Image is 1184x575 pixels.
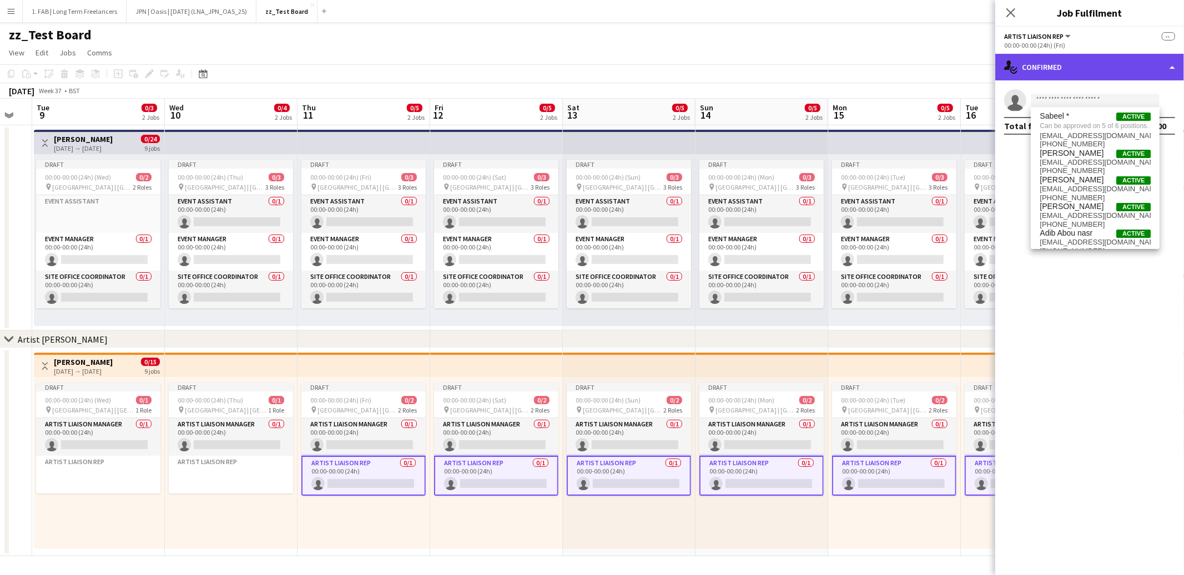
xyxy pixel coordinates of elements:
[567,418,691,456] app-card-role: Artist Liaison Manager0/100:00-00:00 (24h)
[407,113,425,121] div: 2 Jobs
[450,406,531,414] span: [GEOGRAPHIC_DATA] | [GEOGRAPHIC_DATA], [GEOGRAPHIC_DATA]
[531,183,550,191] span: 3 Roles
[1040,238,1151,247] span: adibabunasr@stagesystemlb.com
[54,357,113,367] h3: [PERSON_NAME]
[54,367,113,375] div: [DATE] → [DATE]
[672,104,688,112] span: 0/5
[434,160,558,308] app-job-card: Draft00:00-00:00 (24h) (Sat)0/3 [GEOGRAPHIC_DATA] | [GEOGRAPHIC_DATA], [GEOGRAPHIC_DATA]3 RolesEv...
[433,109,444,121] span: 12
[965,383,1089,391] div: Draft
[965,233,1089,271] app-card-role: Event Manager0/100:00-00:00 (24h)
[932,396,948,404] span: 0/2
[708,173,774,181] span: 00:00-00:00 (24h) (Mon)
[274,104,290,112] span: 0/4
[301,456,426,496] app-card-role: Artist Liaison Rep0/100:00-00:00 (24h)
[699,195,824,233] app-card-role: Event Assistant0/100:00-00:00 (24h)
[567,383,691,496] div: Draft00:00-00:00 (24h) (Sun)0/2 [GEOGRAPHIC_DATA] | [GEOGRAPHIC_DATA], [GEOGRAPHIC_DATA]2 RolesAr...
[178,173,243,181] span: 00:00-00:00 (24h) (Thu)
[36,383,160,391] div: Draft
[673,113,690,121] div: 2 Jobs
[841,396,905,404] span: 00:00-00:00 (24h) (Tue)
[832,383,956,391] div: Draft
[54,134,113,144] h3: [PERSON_NAME]
[443,396,506,404] span: 00:00-00:00 (24h) (Sat)
[169,383,293,493] div: Draft00:00-00:00 (24h) (Thu)0/1 [GEOGRAPHIC_DATA] | [GEOGRAPHIC_DATA], [GEOGRAPHIC_DATA]1 RoleArt...
[716,406,796,414] span: [GEOGRAPHIC_DATA] | [GEOGRAPHIC_DATA], [GEOGRAPHIC_DATA]
[1040,111,1069,121] span: Sabeel *
[981,406,1061,414] span: [GEOGRAPHIC_DATA] | [GEOGRAPHIC_DATA], [GEOGRAPHIC_DATA]
[401,396,417,404] span: 0/2
[1116,203,1151,211] span: Active
[185,183,265,191] span: [GEOGRAPHIC_DATA] | [GEOGRAPHIC_DATA], [GEOGRAPHIC_DATA]
[1040,149,1104,158] span: Ahmed Abdulla
[398,406,417,414] span: 2 Roles
[302,103,316,113] span: Thu
[69,86,80,95] div: BST
[36,418,160,456] app-card-role: Artist Liaison Manager0/100:00-00:00 (24h)
[141,358,160,366] span: 0/15
[965,456,1089,496] app-card-role: Artist Liaison Rep0/100:00-00:00 (24h)
[567,160,691,169] div: Draft
[832,160,956,308] div: Draft00:00-00:00 (24h) (Tue)0/3 [GEOGRAPHIC_DATA] | [GEOGRAPHIC_DATA], [GEOGRAPHIC_DATA]3 RolesEv...
[583,406,663,414] span: [GEOGRAPHIC_DATA] | [GEOGRAPHIC_DATA], [GEOGRAPHIC_DATA]
[434,195,558,233] app-card-role: Event Assistant0/100:00-00:00 (24h)
[318,406,398,414] span: [GEOGRAPHIC_DATA] | [GEOGRAPHIC_DATA], [GEOGRAPHIC_DATA]
[832,383,956,496] app-job-card: Draft00:00-00:00 (24h) (Tue)0/2 [GEOGRAPHIC_DATA] | [GEOGRAPHIC_DATA], [GEOGRAPHIC_DATA]2 RolesAr...
[36,160,160,169] div: Draft
[1040,247,1151,256] span: +9613488616
[848,183,929,191] span: [GEOGRAPHIC_DATA] | [GEOGRAPHIC_DATA], [GEOGRAPHIC_DATA]
[974,396,1040,404] span: 00:00-00:00 (24h) (Wed)
[1040,158,1151,167] span: inacilmi@gmail.com
[136,173,152,181] span: 0/2
[434,160,558,169] div: Draft
[443,173,506,181] span: 00:00-00:00 (24h) (Sat)
[965,160,1089,308] app-job-card: Draft00:00-00:00 (24h) (Wed)0/3 [GEOGRAPHIC_DATA] | [GEOGRAPHIC_DATA], [GEOGRAPHIC_DATA]3 RolesEv...
[1004,32,1064,40] span: Artist Liaison Rep
[83,45,117,60] a: Comms
[566,109,580,121] span: 13
[401,173,417,181] span: 0/3
[929,183,948,191] span: 3 Roles
[567,195,691,233] app-card-role: Event Assistant0/100:00-00:00 (24h)
[301,418,426,456] app-card-role: Artist Liaison Manager0/100:00-00:00 (24h)
[9,85,34,96] div: [DATE]
[169,160,293,308] app-job-card: Draft00:00-00:00 (24h) (Thu)0/3 [GEOGRAPHIC_DATA] | [GEOGRAPHIC_DATA], [GEOGRAPHIC_DATA]3 RolesEv...
[1040,121,1151,131] span: Can be approved on 5 of 6 positions.
[965,195,1089,233] app-card-role: Event Assistant0/100:00-00:00 (24h)
[265,183,284,191] span: 3 Roles
[169,103,184,113] span: Wed
[36,195,160,233] app-card-role-placeholder: Event Assistant
[938,113,955,121] div: 2 Jobs
[965,418,1089,456] app-card-role: Artist Liaison Manager0/100:00-00:00 (24h)
[799,173,815,181] span: 0/3
[832,456,956,496] app-card-role: Artist Liaison Rep0/100:00-00:00 (24h)
[995,6,1184,20] h3: Job Fulfilment
[848,406,929,414] span: [GEOGRAPHIC_DATA] | [GEOGRAPHIC_DATA], [GEOGRAPHIC_DATA]
[716,183,796,191] span: [GEOGRAPHIC_DATA] | [GEOGRAPHIC_DATA], [GEOGRAPHIC_DATA]
[144,143,160,152] div: 9 jobs
[567,383,691,391] div: Draft
[36,160,160,308] app-job-card: Draft00:00-00:00 (24h) (Wed)0/2 [GEOGRAPHIC_DATA] | [GEOGRAPHIC_DATA], [GEOGRAPHIC_DATA]2 RolesEv...
[23,1,127,22] button: 1. FAB | Long Term Freelancers
[1040,140,1151,149] span: +971563702334
[929,406,948,414] span: 2 Roles
[995,54,1184,80] div: Confirmed
[567,271,691,308] app-card-role: Site Office Coordinator0/100:00-00:00 (24h)
[831,109,847,121] span: 15
[256,1,318,22] button: zz_Test Board
[36,456,160,493] app-card-role-placeholder: Artist Liaison Rep
[54,144,113,152] div: [DATE] → [DATE]
[534,173,550,181] span: 0/3
[269,396,284,404] span: 0/1
[583,183,663,191] span: [GEOGRAPHIC_DATA] | [GEOGRAPHIC_DATA], [GEOGRAPHIC_DATA]
[981,183,1061,191] span: [GEOGRAPHIC_DATA] | [GEOGRAPHIC_DATA], [GEOGRAPHIC_DATA]
[141,135,160,143] span: 0/24
[832,195,956,233] app-card-role: Event Assistant0/100:00-00:00 (24h)
[699,418,824,456] app-card-role: Artist Liaison Manager0/100:00-00:00 (24h)
[301,233,426,271] app-card-role: Event Manager0/100:00-00:00 (24h)
[301,383,426,391] div: Draft
[434,233,558,271] app-card-role: Event Manager0/100:00-00:00 (24h)
[699,456,824,496] app-card-role: Artist Liaison Rep0/100:00-00:00 (24h)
